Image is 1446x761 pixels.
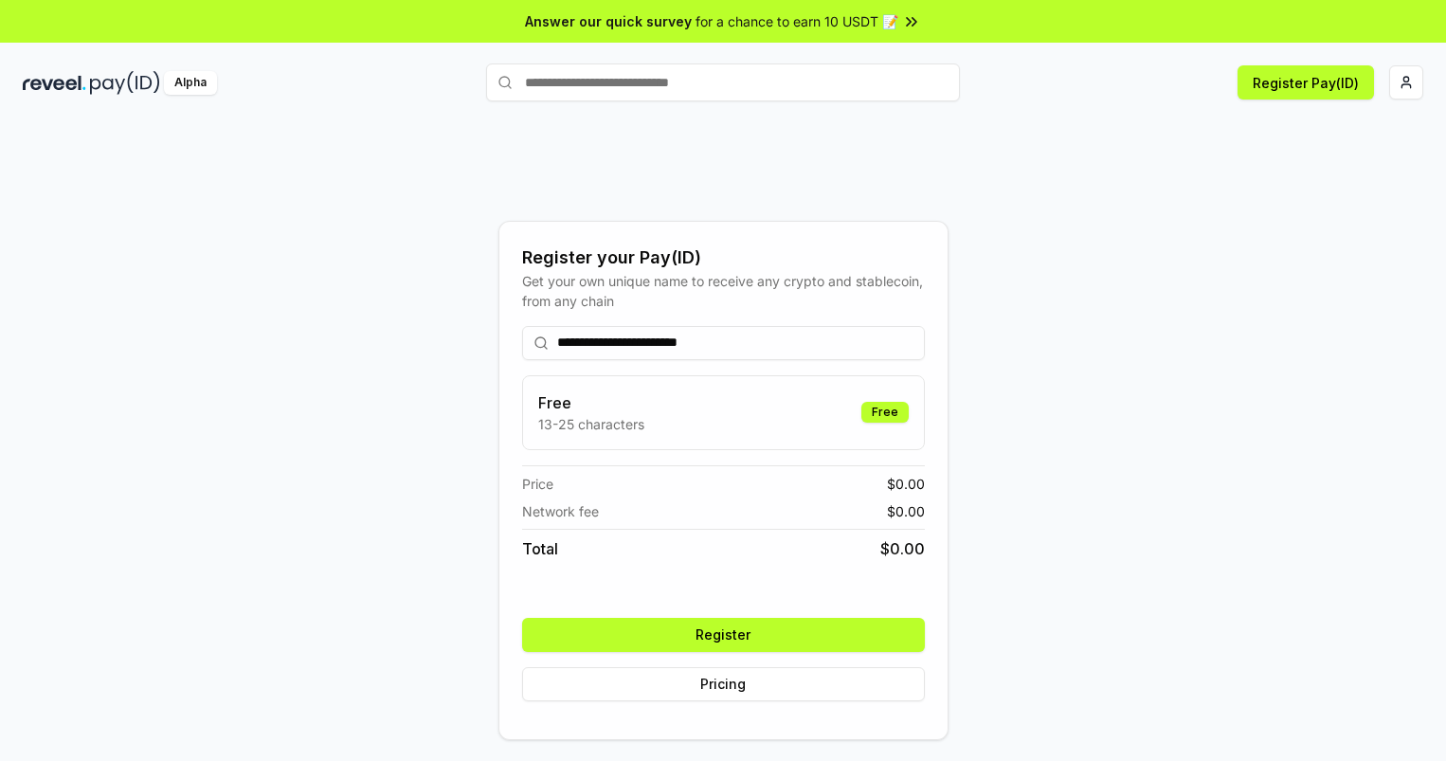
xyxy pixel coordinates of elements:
[887,474,925,494] span: $ 0.00
[522,618,925,652] button: Register
[880,537,925,560] span: $ 0.00
[887,501,925,521] span: $ 0.00
[538,391,644,414] h3: Free
[522,537,558,560] span: Total
[23,71,86,95] img: reveel_dark
[522,474,553,494] span: Price
[522,245,925,271] div: Register your Pay(ID)
[696,11,898,31] span: for a chance to earn 10 USDT 📝
[525,11,692,31] span: Answer our quick survey
[538,414,644,434] p: 13-25 characters
[522,667,925,701] button: Pricing
[522,501,599,521] span: Network fee
[861,402,909,423] div: Free
[164,71,217,95] div: Alpha
[1238,65,1374,100] button: Register Pay(ID)
[90,71,160,95] img: pay_id
[522,271,925,311] div: Get your own unique name to receive any crypto and stablecoin, from any chain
